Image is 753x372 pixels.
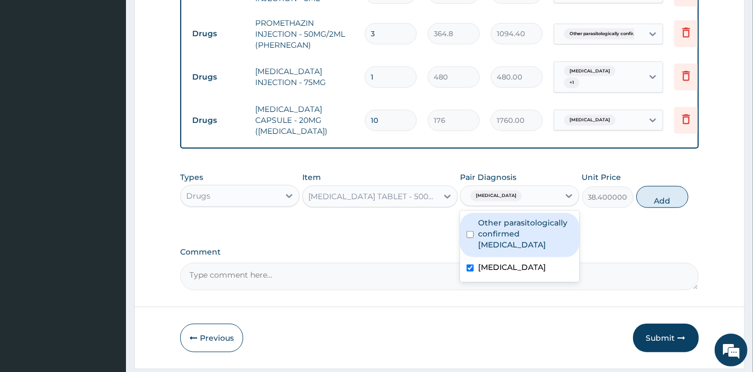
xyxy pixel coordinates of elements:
[187,24,250,44] td: Drugs
[478,217,573,250] label: Other parasitologically confirmed [MEDICAL_DATA]
[187,110,250,131] td: Drugs
[186,190,210,201] div: Drugs
[57,61,184,76] div: Chat with us now
[180,5,206,32] div: Minimize live chat window
[250,12,359,56] td: PROMETHAZIN INJECTION - 50MG/2ML (PHERNEGAN)
[187,67,250,87] td: Drugs
[582,172,622,183] label: Unit Price
[564,29,642,40] span: Other parasitologically confir...
[564,66,616,77] span: [MEDICAL_DATA]
[180,324,243,352] button: Previous
[564,115,616,126] span: [MEDICAL_DATA]
[20,55,44,82] img: d_794563401_company_1708531726252_794563401
[633,324,699,352] button: Submit
[302,172,321,183] label: Item
[564,77,579,88] span: + 1
[180,247,698,257] label: Comment
[636,186,688,208] button: Add
[460,172,516,183] label: Pair Diagnosis
[308,191,439,202] div: [MEDICAL_DATA] TABLET - 500MG
[470,190,522,201] span: [MEDICAL_DATA]
[5,252,209,290] textarea: Type your message and hit 'Enter'
[478,262,546,273] label: [MEDICAL_DATA]
[180,173,203,182] label: Types
[250,98,359,142] td: [MEDICAL_DATA] CAPSULE - 20MG ([MEDICAL_DATA])
[64,114,151,225] span: We're online!
[250,60,359,93] td: [MEDICAL_DATA] INJECTION - 75MG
